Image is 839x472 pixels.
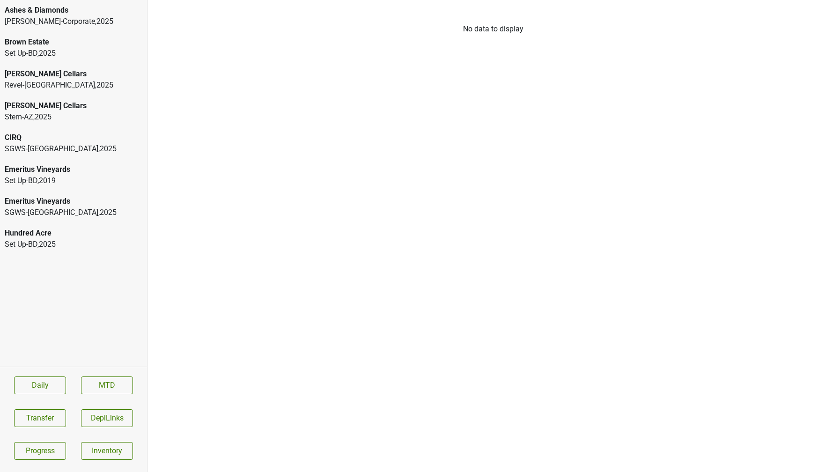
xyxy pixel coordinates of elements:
div: CIRQ [5,132,142,143]
a: Inventory [81,442,133,460]
div: Ashes & Diamonds [5,5,142,16]
div: Revel-[GEOGRAPHIC_DATA] , 2025 [5,80,142,91]
div: Hundred Acre [5,228,142,239]
button: DeplLinks [81,409,133,427]
div: SGWS-[GEOGRAPHIC_DATA] , 2025 [5,207,142,218]
div: [PERSON_NAME] Cellars [5,100,142,111]
div: Set Up-BD , 2025 [5,239,142,250]
button: Transfer [14,409,66,427]
div: Emeritus Vineyards [5,164,142,175]
div: [PERSON_NAME] Cellars [5,68,142,80]
div: No data to display [147,23,839,35]
div: SGWS-[GEOGRAPHIC_DATA] , 2025 [5,143,142,155]
a: Progress [14,442,66,460]
div: Stem-AZ , 2025 [5,111,142,123]
div: Emeritus Vineyards [5,196,142,207]
div: Brown Estate [5,37,142,48]
a: Daily [14,376,66,394]
a: MTD [81,376,133,394]
div: Set Up-BD , 2019 [5,175,142,186]
div: [PERSON_NAME]-Corporate , 2025 [5,16,142,27]
div: Set Up-BD , 2025 [5,48,142,59]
